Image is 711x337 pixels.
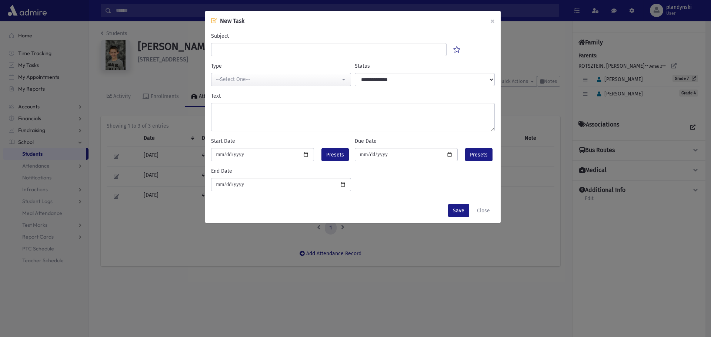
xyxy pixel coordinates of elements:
[211,32,229,40] label: Subject
[321,148,349,161] button: Presets
[211,92,221,100] label: Text
[211,62,222,70] label: Type
[220,17,244,24] span: New Task
[355,137,377,145] label: Due Date
[211,73,351,86] button: --Select One--
[211,167,232,175] label: End Date
[448,204,469,217] button: Save
[216,75,340,83] div: --Select One--
[326,151,344,159] span: Presets
[470,151,488,159] span: Presets
[484,11,501,31] button: ×
[211,137,235,145] label: Start Date
[355,62,370,70] label: Status
[472,204,495,217] button: Close
[465,148,493,161] button: Presets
